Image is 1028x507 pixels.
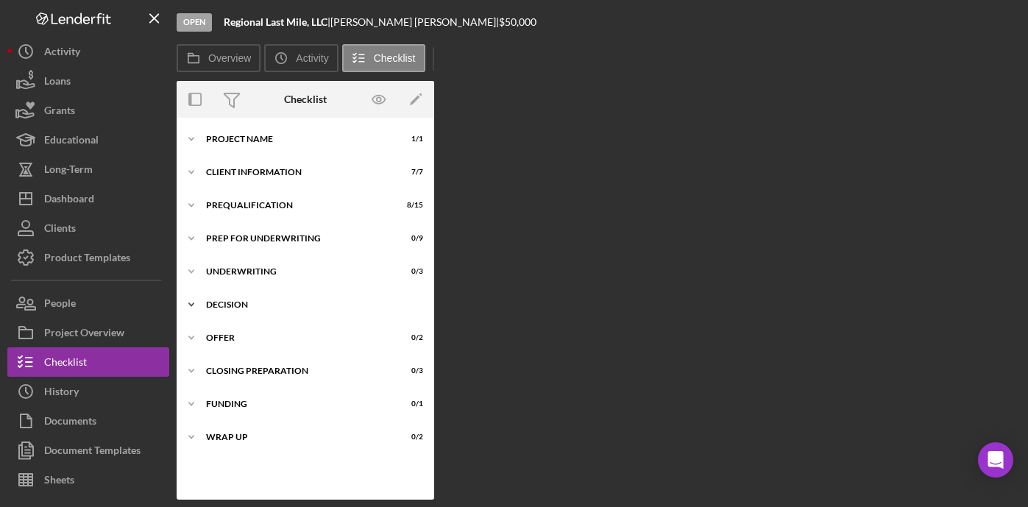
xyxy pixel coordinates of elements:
div: 0 / 1 [397,400,423,408]
div: Sheets [44,465,74,498]
div: Open Intercom Messenger [978,442,1013,478]
div: 0 / 2 [397,433,423,442]
div: Clients [44,213,76,247]
button: Activity [264,44,338,72]
div: Dashboard [44,184,94,217]
div: Project Name [206,135,386,143]
div: Project Overview [44,318,124,351]
div: Documents [44,406,96,439]
button: Dashboard [7,184,169,213]
button: Loans [7,66,169,96]
div: 0 / 3 [397,267,423,276]
div: Funding [206,400,386,408]
div: 0 / 3 [397,366,423,375]
div: Client Information [206,168,386,177]
div: Prep for Underwriting [206,234,386,243]
div: 7 / 7 [397,168,423,177]
div: Underwriting [206,267,386,276]
div: Prequalification [206,201,386,210]
div: People [44,288,76,322]
button: Project Overview [7,318,169,347]
div: Open [177,13,212,32]
button: Product Templates [7,243,169,272]
b: Regional Last Mile, LLC [224,15,327,28]
button: Documents [7,406,169,436]
div: Product Templates [44,243,130,276]
div: [PERSON_NAME] [PERSON_NAME] | [330,16,499,28]
button: Checklist [342,44,425,72]
button: People [7,288,169,318]
label: Checklist [374,52,416,64]
div: Document Templates [44,436,141,469]
div: 1 / 1 [397,135,423,143]
div: Checklist [44,347,87,380]
div: 0 / 9 [397,234,423,243]
div: Educational [44,125,99,158]
label: Activity [296,52,328,64]
span: $50,000 [499,15,536,28]
div: 8 / 15 [397,201,423,210]
button: Activity [7,37,169,66]
div: History [44,377,79,410]
button: Sheets [7,465,169,494]
button: Checklist [7,347,169,377]
button: History [7,377,169,406]
div: Activity [44,37,80,70]
div: Loans [44,66,71,99]
div: Decision [206,300,416,309]
button: Overview [177,44,260,72]
div: Closing Preparation [206,366,386,375]
button: Document Templates [7,436,169,465]
div: 0 / 2 [397,333,423,342]
div: Grants [44,96,75,129]
button: Clients [7,213,169,243]
div: Checklist [284,93,327,105]
button: Long-Term [7,155,169,184]
div: Long-Term [44,155,93,188]
label: Overview [208,52,251,64]
button: Educational [7,125,169,155]
div: Wrap Up [206,433,386,442]
div: | [224,16,330,28]
div: Offer [206,333,386,342]
button: Grants [7,96,169,125]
